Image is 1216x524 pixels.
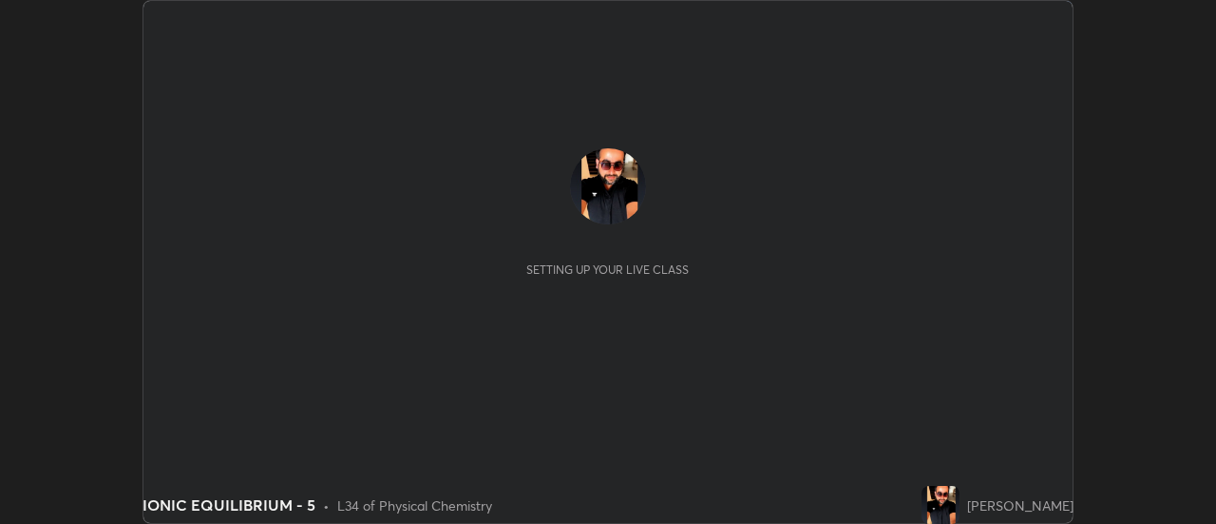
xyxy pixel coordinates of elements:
div: • [323,495,330,515]
img: a6f06f74d53c4e1491076524e4aaf9a8.jpg [921,486,959,524]
div: L34 of Physical Chemistry [337,495,492,515]
div: Setting up your live class [526,262,689,277]
div: [PERSON_NAME] [967,495,1073,515]
div: IONIC EQUILIBRIUM - 5 [142,494,315,516]
img: a6f06f74d53c4e1491076524e4aaf9a8.jpg [570,148,646,224]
